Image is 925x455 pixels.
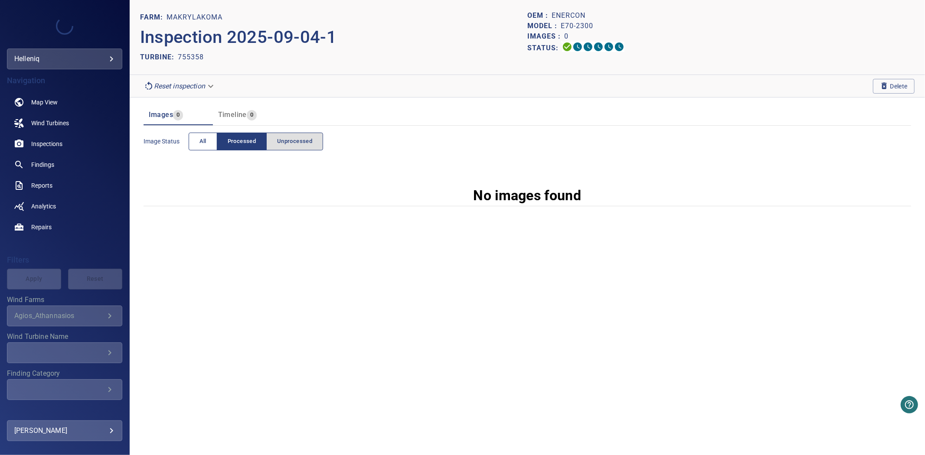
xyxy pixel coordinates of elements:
span: 0 [173,110,183,120]
a: reports noActive [7,175,122,196]
p: FARM: [140,12,167,23]
span: Repairs [31,223,52,231]
div: helleniq [14,52,115,66]
button: All [189,133,217,150]
span: Image Status [144,137,189,146]
label: Wind Turbine Name [7,333,122,340]
p: Model : [527,21,561,31]
span: Inspections [31,140,62,148]
div: Wind Farms [7,305,122,326]
svg: Matching 0% [604,42,614,52]
div: helleniq [7,49,122,69]
p: Inspection 2025-09-04-1 [140,24,527,50]
label: Finding Category [7,370,122,377]
label: Wind Farms [7,296,122,303]
span: Reports [31,181,52,190]
a: windturbines noActive [7,113,122,133]
h4: Navigation [7,76,122,85]
p: 0 [564,31,569,42]
div: Wind Turbine Name [7,342,122,363]
a: inspections noActive [7,133,122,154]
p: TURBINE: [140,52,178,62]
span: Wind Turbines [31,119,69,127]
svg: Classification 0% [614,42,624,52]
div: Agios_Athannasios [14,312,105,320]
em: Reset inspection [154,82,205,90]
button: Processed [217,133,267,150]
a: analytics noActive [7,196,122,217]
span: 0 [247,110,257,120]
span: Images [149,110,173,119]
h4: Filters [7,256,122,264]
span: Map View [31,98,58,107]
a: map noActive [7,92,122,113]
span: Processed [228,136,256,146]
span: Timeline [218,110,247,119]
p: Makrylakoma [167,12,222,23]
p: No images found [474,185,582,206]
span: Unprocessed [277,136,312,146]
button: Delete [873,79,915,94]
svg: ML Processing 0% [593,42,604,52]
div: Finding Category [7,379,122,400]
span: Analytics [31,202,56,211]
div: Reset inspection [140,78,219,94]
p: Enercon [552,10,585,21]
span: Findings [31,160,54,169]
p: 755358 [178,52,204,62]
span: All [199,136,206,146]
a: findings noActive [7,154,122,175]
svg: Selecting 0% [583,42,593,52]
span: Delete [880,81,908,91]
p: E70-2300 [561,21,593,31]
p: OEM : [527,10,552,21]
p: Images : [527,31,564,42]
svg: Uploading 100% [562,42,572,52]
a: repairs noActive [7,217,122,237]
p: Status: [527,42,562,54]
button: Unprocessed [266,133,323,150]
svg: Data Formatted 0% [572,42,583,52]
div: imageStatus [189,133,324,150]
div: [PERSON_NAME] [14,424,115,438]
